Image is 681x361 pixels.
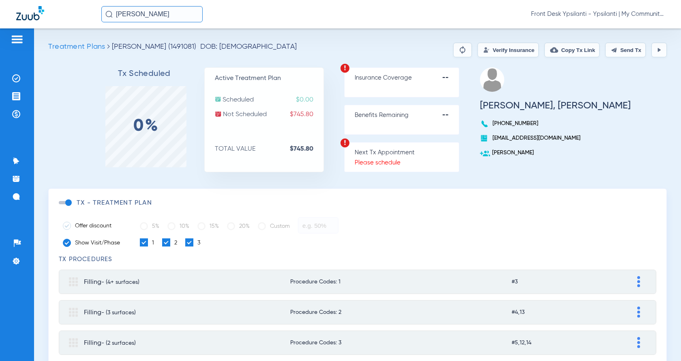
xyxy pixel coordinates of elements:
[637,337,640,348] img: group-dot-blue.svg
[480,119,490,128] img: voice-call-b.svg
[11,35,24,44] img: hamburger-icon
[640,322,681,361] iframe: Chat Widget
[512,279,585,285] span: #3
[105,11,113,18] img: Search Icon
[185,238,200,247] label: 3
[215,145,323,153] p: TOTAL VALUE
[69,308,78,317] img: group.svg
[355,149,459,157] p: Next Tx Appointment
[59,255,656,264] h3: TX Procedures
[84,279,139,285] span: Filling
[215,96,323,104] p: Scheduled
[480,67,504,92] img: profile.png
[84,340,136,346] span: Filling
[656,47,662,53] img: play.svg
[215,110,222,117] img: not-scheduled.svg
[77,199,152,207] h3: TX - Treatment Plan
[167,218,189,234] label: 10%
[59,300,656,324] mat-expansion-panel-header: Filling- (3 surfaces)Procedure Codes: 2#4,13
[458,45,467,55] img: Reparse
[290,145,323,153] strong: $745.80
[340,63,350,73] img: warning.svg
[480,102,631,110] h3: [PERSON_NAME], [PERSON_NAME]
[215,74,323,82] p: Active Treatment Plan
[215,96,221,102] img: scheduled.svg
[512,340,585,346] span: #5,12,14
[355,111,459,119] p: Benefits Remaining
[140,218,159,234] label: 5%
[200,43,297,51] span: DOB: [DEMOGRAPHIC_DATA]
[84,309,136,316] span: Filling
[59,331,656,355] mat-expansion-panel-header: Filling- (2 surfaces)Procedure Codes: 3#5,12,14
[442,111,459,119] strong: --
[296,96,323,104] span: $0.00
[483,47,490,53] img: Verify Insurance
[480,134,488,142] img: book.svg
[355,159,459,167] p: Please schedule
[48,43,105,50] span: Treatment Plans
[16,6,44,20] img: Zuub Logo
[611,47,617,53] img: send.svg
[442,74,459,82] strong: --
[480,134,631,142] p: [EMAIL_ADDRESS][DOMAIN_NAME]
[69,338,78,347] img: group.svg
[133,122,159,130] label: 0%
[531,10,665,18] span: Front Desk Ypsilanti - Ypsilanti | My Community Dental Centers
[101,310,136,316] span: - (3 surfaces)
[63,239,128,247] label: Show Visit/Phase
[637,276,640,287] img: group-dot-blue.svg
[355,74,459,82] p: Insurance Coverage
[101,6,203,22] input: Search for patients
[162,238,177,247] label: 2
[85,70,204,78] h3: Tx Scheduled
[480,119,631,128] p: [PHONE_NUMBER]
[290,309,463,315] span: Procedure Codes: 2
[101,340,136,346] span: - (2 surfaces)
[215,110,323,119] p: Not Scheduled
[637,307,640,318] img: group-dot-blue.svg
[480,149,631,157] p: [PERSON_NAME]
[290,279,463,285] span: Procedure Codes: 1
[544,43,600,57] button: Copy Tx Link
[480,149,490,159] img: add-user.svg
[605,43,646,57] button: Send Tx
[478,43,539,57] button: Verify Insurance
[512,309,585,315] span: #4,13
[101,279,139,285] span: - (4+ surfaces)
[112,43,196,50] span: [PERSON_NAME] (1491081)
[550,46,558,54] img: link-copy.png
[298,217,338,233] input: e.g. 50%
[290,340,463,346] span: Procedure Codes: 3
[258,218,290,234] label: Custom
[69,277,78,286] img: group.svg
[63,222,128,230] label: Offer discount
[340,138,350,148] img: warning.svg
[59,270,656,294] mat-expansion-panel-header: Filling- (4+ surfaces)Procedure Codes: 1#3
[197,218,219,234] label: 15%
[227,218,250,234] label: 20%
[290,110,323,119] span: $745.80
[140,238,154,247] label: 1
